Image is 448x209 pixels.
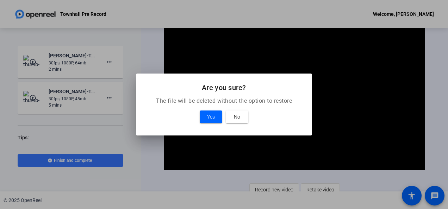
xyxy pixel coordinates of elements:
p: The file will be deleted without the option to restore [144,97,304,105]
button: No [226,110,248,123]
span: No [234,113,240,121]
button: Yes [200,110,222,123]
span: Yes [207,113,215,121]
h2: Are you sure? [144,82,304,93]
